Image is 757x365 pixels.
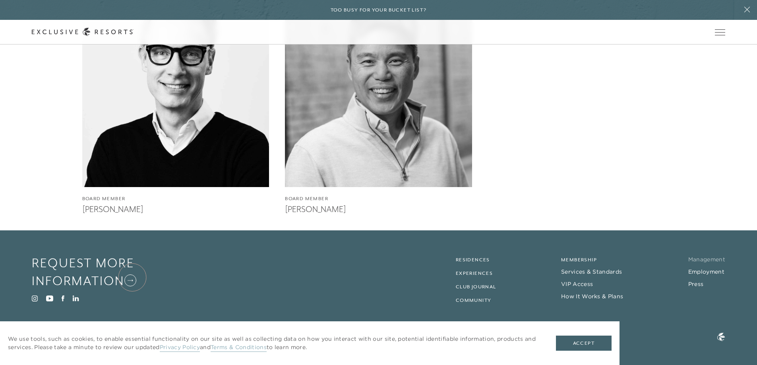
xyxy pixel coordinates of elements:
h3: [PERSON_NAME] [285,203,472,214]
h4: Board Member [82,195,269,203]
a: How It Works & Plans [561,293,623,300]
a: Club Journal [456,284,496,290]
h6: Too busy for your bucket list? [331,6,427,14]
a: Experiences [456,270,493,276]
button: Accept [556,336,612,351]
h3: [PERSON_NAME] [82,203,269,214]
a: Board Member[PERSON_NAME] [285,0,472,215]
a: Employment [688,268,724,275]
a: Privacy Policy [160,344,200,352]
a: VIP Access [561,280,593,288]
h4: Board Member [285,195,472,203]
p: We use tools, such as cookies, to enable essential functionality on our site as well as collectin... [8,335,540,351]
a: Request More Information [32,254,168,290]
a: Terms & Conditions [211,344,267,352]
a: Management [688,256,725,263]
a: Press [688,280,704,288]
a: Membership [561,257,597,263]
button: Open navigation [715,29,725,35]
a: Residences [456,257,490,263]
a: Services & Standards [561,268,622,275]
a: Board Member[PERSON_NAME] [82,0,269,215]
a: Community [456,297,492,303]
